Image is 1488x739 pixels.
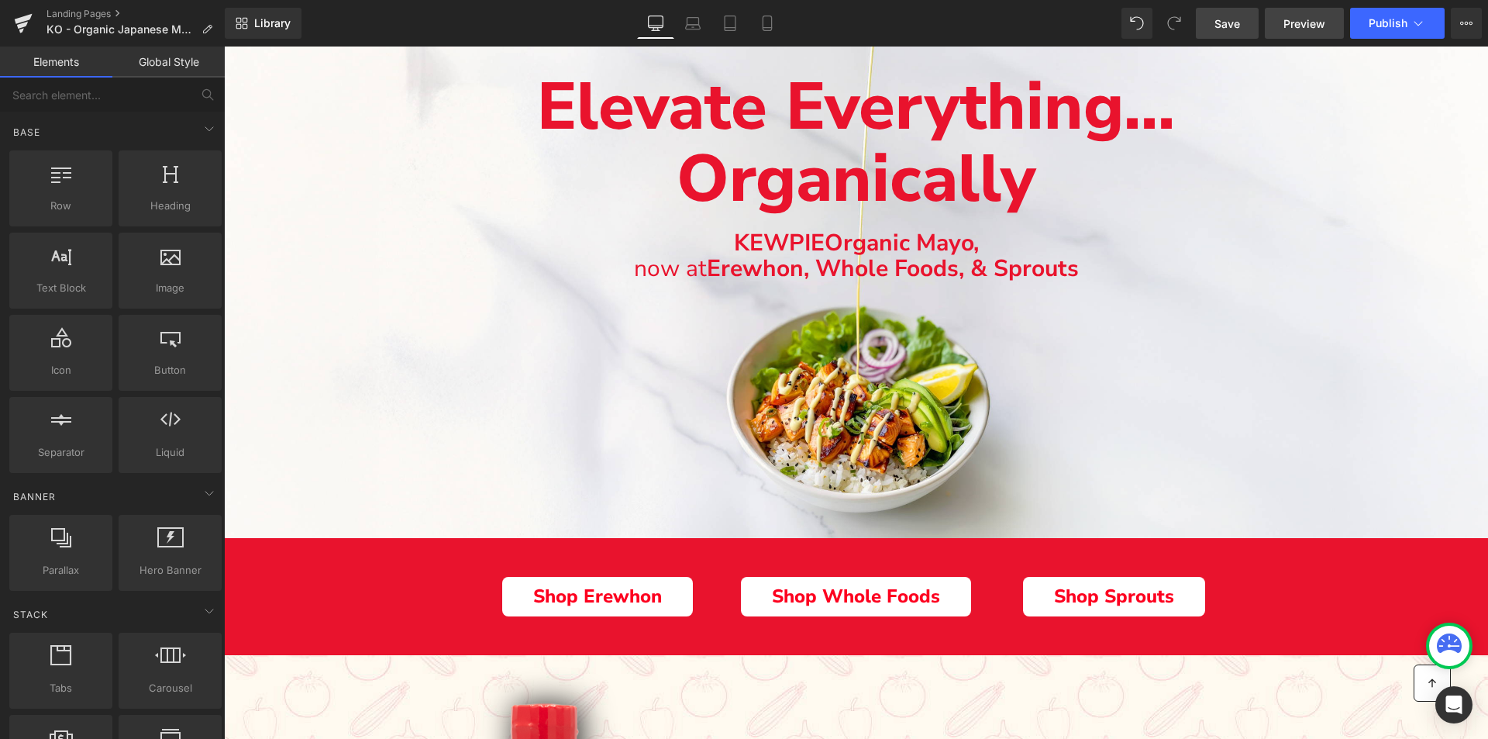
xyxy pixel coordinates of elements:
span: Parallax [14,562,108,578]
button: More [1451,8,1482,39]
span: Elevate Everything... [313,16,951,105]
a: Global Style [112,47,225,78]
span: Separator [14,444,108,461]
a: Laptop [674,8,711,39]
span: Liquid [123,444,217,461]
span: Library [254,16,291,30]
a: Landing Pages [46,8,225,20]
span: Stack [12,607,50,622]
button: Redo [1159,8,1190,39]
span: Publish [1369,17,1407,29]
strong: KEWPIE [510,181,601,212]
span: Save [1214,16,1240,32]
div: Open Intercom Messenger [1435,686,1472,723]
span: Button [123,362,217,378]
a: Preview [1265,8,1344,39]
button: Undo [1121,8,1152,39]
span: Heading [123,198,217,214]
a: Desktop [637,8,674,39]
span: Carousel [123,680,217,696]
a: Shop Erewhon [278,530,469,571]
span: Shop Sprouts [830,540,950,561]
span: Banner [12,489,57,504]
strong: Erewhon, Whole Foods, & Sprouts [483,206,855,238]
span: Text Block [14,280,108,296]
span: KO - Organic Japanese Mayonnaise ([DATE]) [46,23,195,36]
span: Preview [1283,16,1325,32]
strong: Organic Mayo, [601,181,755,212]
a: Tablet [711,8,749,39]
span: Tabs [14,680,108,696]
span: Shop Erewhon [309,540,438,561]
span: Organically [453,88,811,178]
span: Icon [14,362,108,378]
a: Shop Whole Foods [517,530,747,571]
span: now at [410,206,855,238]
a: New Library [225,8,301,39]
a: Shop Sprouts [799,530,981,571]
span: Image [123,280,217,296]
span: Row [14,198,108,214]
button: Publish [1350,8,1445,39]
span: Base [12,125,42,140]
span: Hero Banner [123,562,217,578]
span: Shop Whole Foods [548,540,716,561]
a: Mobile [749,8,786,39]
